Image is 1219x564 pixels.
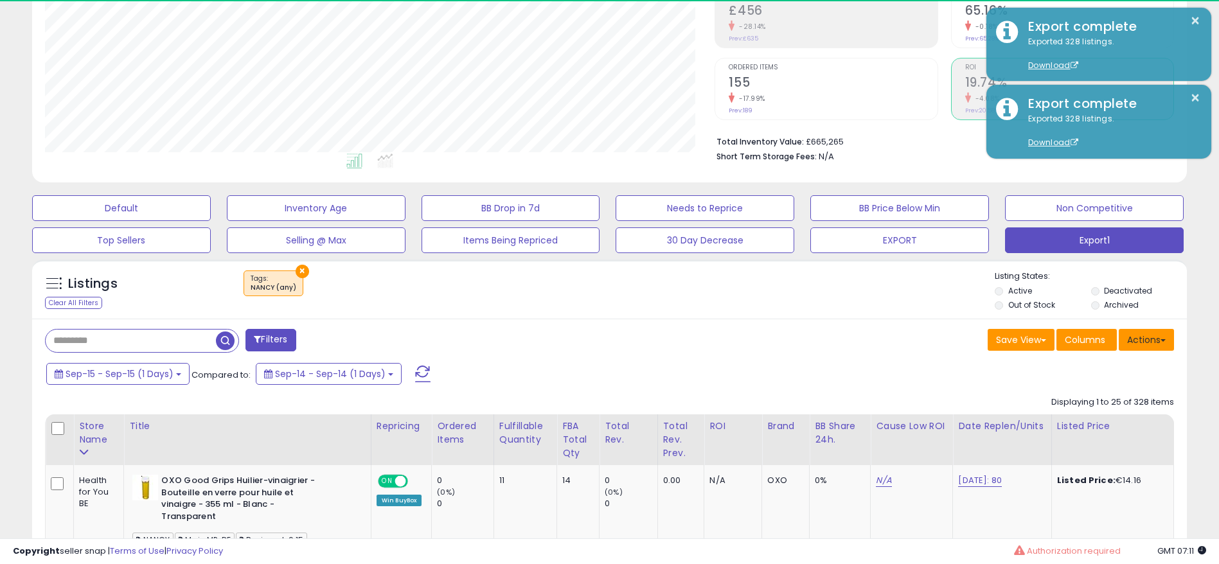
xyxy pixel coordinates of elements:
[876,474,891,487] a: N/A
[1008,285,1032,296] label: Active
[810,195,989,221] button: BB Price Below Min
[251,274,296,293] span: Tags :
[819,150,834,163] span: N/A
[166,545,223,557] a: Privacy Policy
[437,419,488,446] div: Ordered Items
[499,475,547,486] div: 11
[406,476,427,487] span: OFF
[729,64,937,71] span: Ordered Items
[251,283,296,292] div: NANCY (any)
[729,75,937,93] h2: 155
[1057,475,1164,486] div: €14.16
[605,419,652,446] div: Total Rev.
[79,419,118,446] div: Store Name
[965,3,1173,21] h2: 65.16%
[871,414,953,465] th: CSV column name: cust_attr_5_Cause Low ROI
[1119,329,1174,351] button: Actions
[275,367,386,380] span: Sep-14 - Sep-14 (1 Days)
[616,227,794,253] button: 30 Day Decrease
[767,419,804,433] div: Brand
[734,22,766,31] small: -28.14%
[965,35,999,42] small: Prev: 65.28%
[132,475,158,500] img: 31rWMoO2zRL._SL40_.jpg
[716,151,817,162] b: Short Term Storage Fees:
[377,495,422,506] div: Win BuyBox
[379,476,395,487] span: ON
[45,297,102,309] div: Clear All Filters
[245,329,296,351] button: Filters
[605,475,657,486] div: 0
[110,545,165,557] a: Terms of Use
[965,107,999,114] small: Prev: 20.58%
[810,227,989,253] button: EXPORT
[971,94,1000,103] small: -4.08%
[236,533,307,547] span: Reviewed: 9.15
[1057,419,1168,433] div: Listed Price
[1051,396,1174,409] div: Displaying 1 to 25 of 328 items
[663,419,699,460] div: Total Rev. Prev.
[1008,299,1055,310] label: Out of Stock
[953,414,1052,465] th: CSV column name: cust_attr_4_Date Replen/Units
[296,265,309,278] button: ×
[605,498,657,509] div: 0
[876,419,947,433] div: Cause Low ROI
[256,363,402,385] button: Sep-14 - Sep-14 (1 Days)
[958,474,1002,487] a: [DATE]: 80
[767,475,799,486] div: OXO
[227,227,405,253] button: Selling @ Max
[1028,60,1078,71] a: Download
[46,363,190,385] button: Sep-15 - Sep-15 (1 Days)
[66,367,174,380] span: Sep-15 - Sep-15 (1 Days)
[68,275,118,293] h5: Listings
[1065,333,1105,346] span: Columns
[605,487,623,497] small: (0%)
[1005,195,1184,221] button: Non Competitive
[79,475,114,510] div: Health for You BE
[161,475,317,525] b: OXO Good Grips Huilier-vinaigrier - Bouteille en verre pour huile et vinaigre - 355 ml - Blanc -T...
[716,136,804,147] b: Total Inventory Value:
[709,419,756,433] div: ROI
[437,475,493,486] div: 0
[1019,113,1202,149] div: Exported 328 listings.
[1019,36,1202,72] div: Exported 328 listings.
[616,195,794,221] button: Needs to Reprice
[1157,545,1206,557] span: 2025-09-16 07:11 GMT
[971,22,998,31] small: -0.18%
[988,329,1054,351] button: Save View
[132,533,174,547] span: NANCY
[13,545,60,557] strong: Copyright
[663,475,695,486] div: 0.00
[437,498,493,509] div: 0
[1190,13,1200,29] button: ×
[958,419,1046,433] div: Date Replen/Units
[437,487,455,497] small: (0%)
[729,35,758,42] small: Prev: £635
[1056,329,1117,351] button: Columns
[422,227,600,253] button: Items Being Repriced
[709,475,752,486] div: N/A
[1104,285,1152,296] label: Deactivated
[729,107,752,114] small: Prev: 189
[129,419,365,433] div: Title
[1019,17,1202,36] div: Export complete
[13,545,223,558] div: seller snap | |
[965,64,1173,71] span: ROI
[1028,137,1078,148] a: Download
[1104,299,1139,310] label: Archived
[734,94,765,103] small: -17.99%
[995,270,1187,283] p: Listing States:
[562,475,589,486] div: 14
[227,195,405,221] button: Inventory Age
[815,475,860,486] div: 0%
[1057,474,1116,486] b: Listed Price:
[965,75,1173,93] h2: 19.74%
[422,195,600,221] button: BB Drop in 7d
[562,419,594,460] div: FBA Total Qty
[377,419,427,433] div: Repricing
[499,419,551,446] div: Fulfillable Quantity
[716,133,1164,148] li: £665,265
[729,3,937,21] h2: £456
[815,419,865,446] div: BB Share 24h.
[32,195,211,221] button: Default
[191,369,251,381] span: Compared to:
